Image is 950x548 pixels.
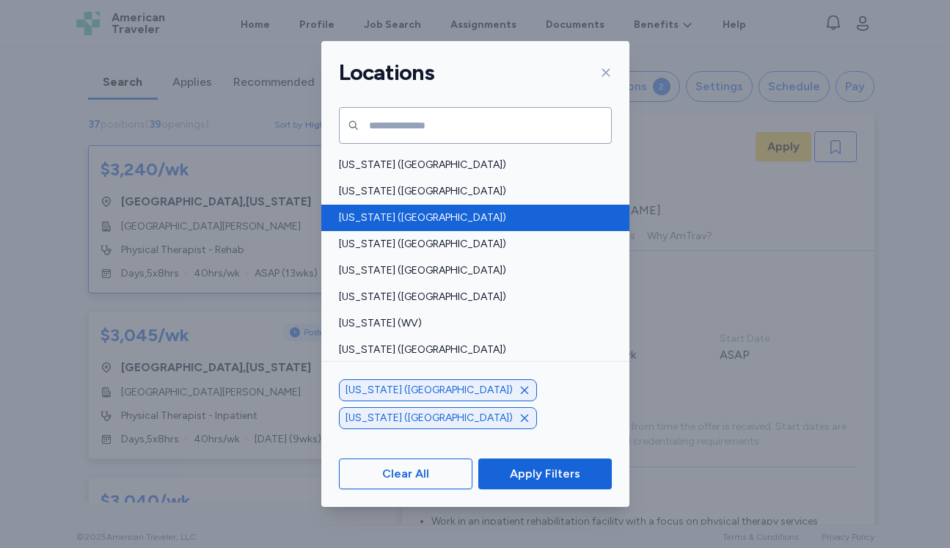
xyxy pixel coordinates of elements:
span: [US_STATE] ([GEOGRAPHIC_DATA]) [339,237,603,252]
span: [US_STATE] ([GEOGRAPHIC_DATA]) [346,411,513,425]
span: [US_STATE] ([GEOGRAPHIC_DATA]) [346,383,513,398]
span: [US_STATE] ([GEOGRAPHIC_DATA]) [339,211,603,225]
span: [US_STATE] (WV) [339,316,603,331]
span: [US_STATE] ([GEOGRAPHIC_DATA]) [339,290,603,304]
h1: Locations [339,59,434,87]
span: [US_STATE] ([GEOGRAPHIC_DATA]) [339,263,603,278]
button: Clear All [339,459,473,489]
span: Apply Filters [510,465,580,483]
span: [US_STATE] ([GEOGRAPHIC_DATA]) [339,343,603,357]
span: [US_STATE] ([GEOGRAPHIC_DATA]) [339,158,603,172]
span: Clear All [382,465,429,483]
button: Apply Filters [478,459,611,489]
span: [US_STATE] ([GEOGRAPHIC_DATA]) [339,184,603,199]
